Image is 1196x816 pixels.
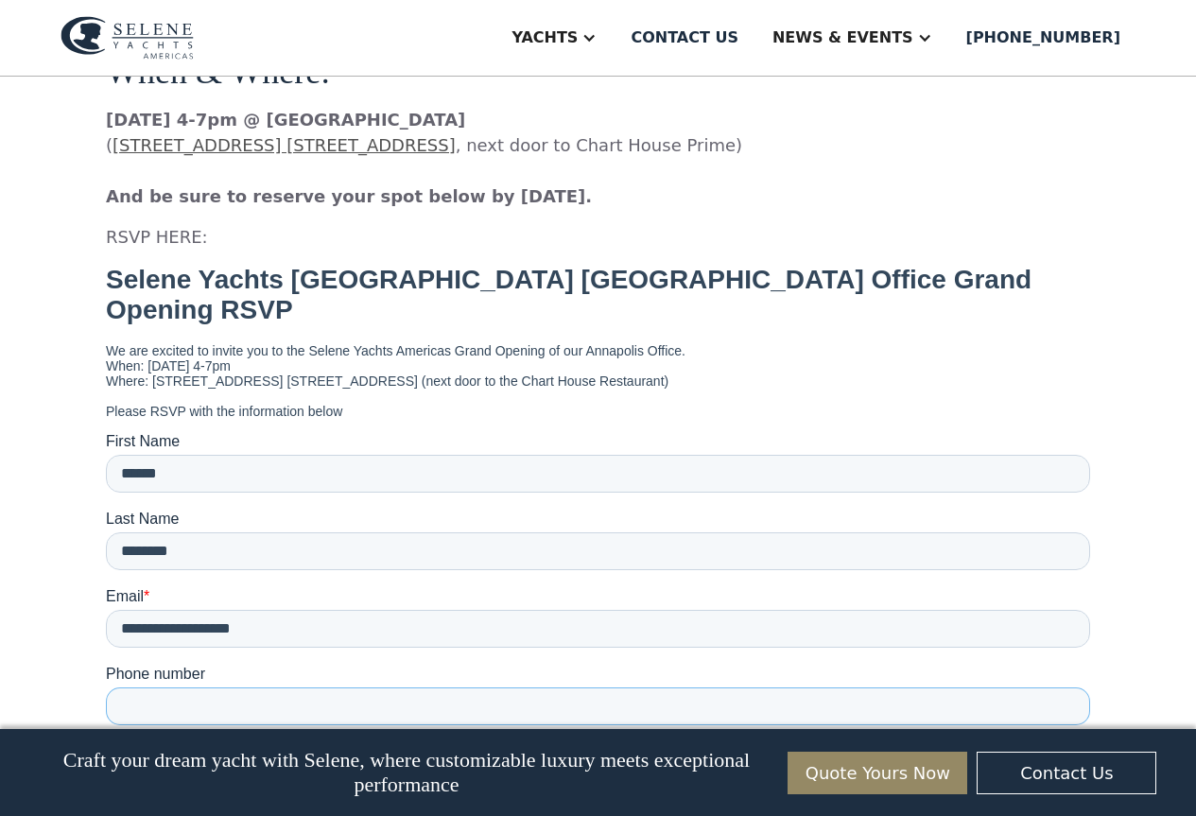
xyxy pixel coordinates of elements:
[113,135,456,155] a: [STREET_ADDRESS] [STREET_ADDRESS]
[40,748,774,797] p: Craft your dream yacht with Selene, where customizable luxury meets exceptional performance
[61,16,194,60] img: logo
[106,107,1090,209] p: ( , next door to Chart House Prime) ‍
[511,26,578,49] div: Yachts
[106,224,1090,250] p: RSVP HERE:
[977,752,1156,794] a: Contact Us
[966,26,1120,49] div: [PHONE_NUMBER]
[106,110,465,130] strong: [DATE] 4-7pm @ [GEOGRAPHIC_DATA]
[788,752,967,794] a: Quote Yours Now
[631,26,738,49] div: Contact us
[772,26,913,49] div: News & EVENTS
[106,186,592,206] strong: And be sure to reserve your spot below by [DATE].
